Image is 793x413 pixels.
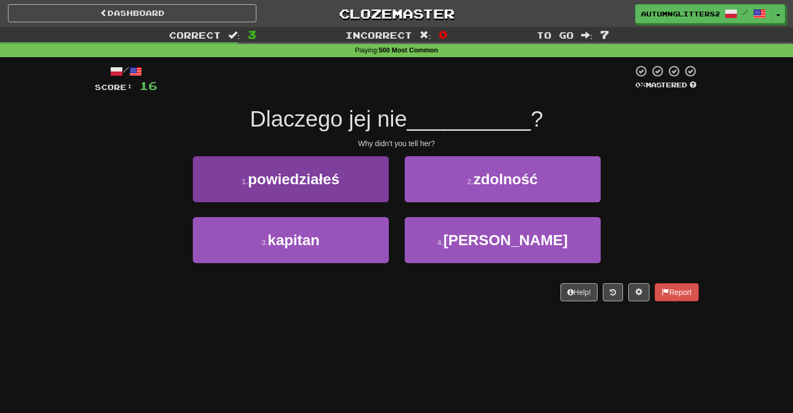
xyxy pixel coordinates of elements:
span: zdolność [474,171,538,187]
div: Why didn't you tell her? [95,138,699,149]
button: 2.zdolność [405,156,601,202]
div: / [95,65,157,78]
span: Dlaczego jej nie [250,106,407,131]
span: : [228,31,240,40]
button: 3.kapitan [193,217,389,263]
span: 0 [439,28,448,41]
span: 3 [247,28,256,41]
span: To go [537,30,574,40]
small: 1 . [242,177,248,186]
span: Incorrect [345,30,412,40]
button: Report [655,283,698,301]
span: AutumnGlitter8294 [641,9,719,19]
div: Mastered [633,80,699,90]
a: Dashboard [8,4,256,22]
small: 2 . [467,177,474,186]
span: 0 % [635,80,646,89]
span: : [420,31,431,40]
button: Help! [560,283,598,301]
span: 7 [600,28,609,41]
a: Clozemaster [272,4,521,23]
small: 3 . [262,238,268,247]
span: Correct [169,30,221,40]
span: ? [531,106,543,131]
span: 16 [139,79,157,92]
strong: 500 Most Common [379,47,438,54]
span: [PERSON_NAME] [443,232,568,248]
small: 4 . [437,238,443,247]
span: Score: [95,83,133,92]
span: / [743,8,748,16]
span: __________ [407,106,531,131]
a: AutumnGlitter8294 / [635,4,772,23]
span: : [581,31,593,40]
span: kapitan [268,232,319,248]
button: 4.[PERSON_NAME] [405,217,601,263]
button: 1.powiedziałeś [193,156,389,202]
span: powiedziałeś [248,171,340,187]
button: Round history (alt+y) [603,283,623,301]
